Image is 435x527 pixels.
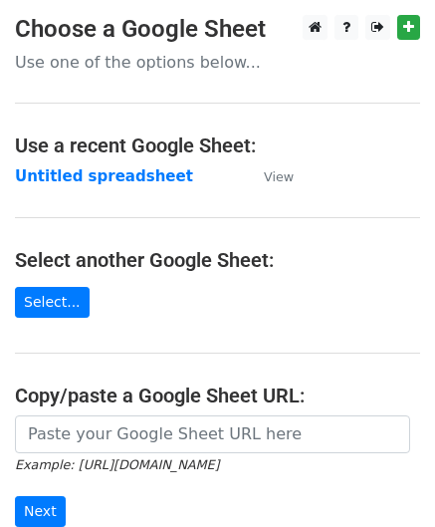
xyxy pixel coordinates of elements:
a: View [244,167,294,185]
h4: Copy/paste a Google Sheet URL: [15,384,420,407]
h4: Select another Google Sheet: [15,248,420,272]
input: Paste your Google Sheet URL here [15,415,410,453]
a: Untitled spreadsheet [15,167,193,185]
h3: Choose a Google Sheet [15,15,420,44]
small: View [264,169,294,184]
p: Use one of the options below... [15,52,420,73]
h4: Use a recent Google Sheet: [15,133,420,157]
a: Select... [15,287,90,318]
input: Next [15,496,66,527]
small: Example: [URL][DOMAIN_NAME] [15,457,219,472]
